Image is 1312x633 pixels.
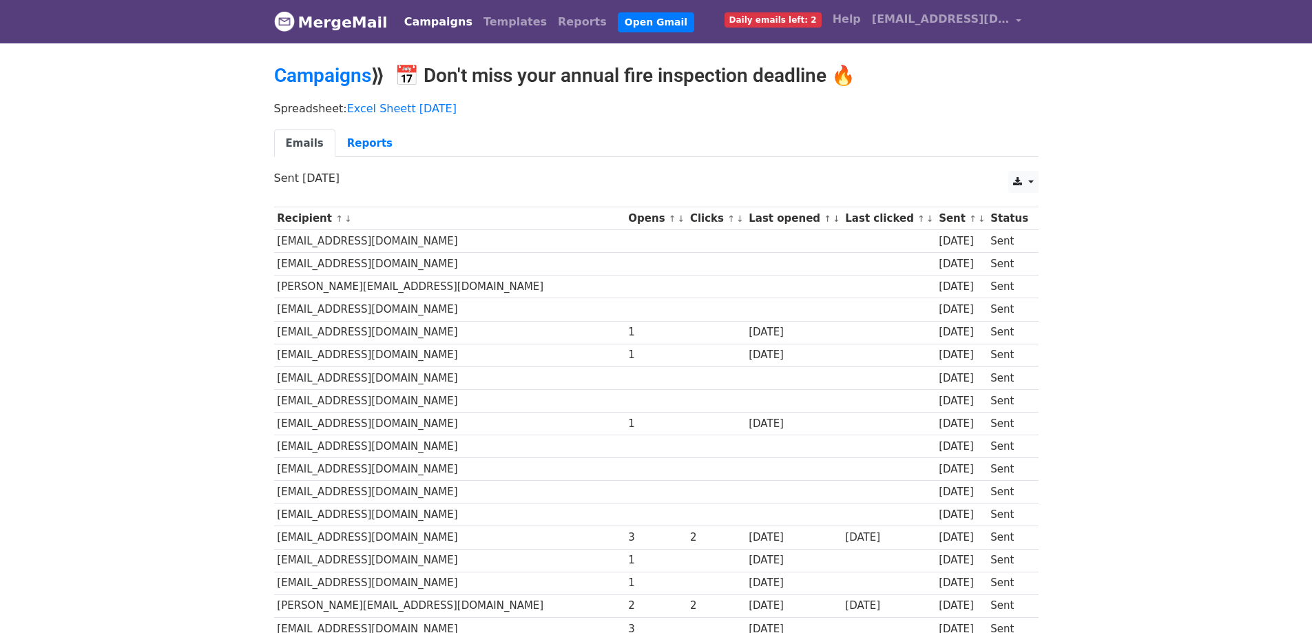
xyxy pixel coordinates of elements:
[274,8,388,37] a: MergeMail
[274,366,625,389] td: [EMAIL_ADDRESS][DOMAIN_NAME]
[845,598,932,614] div: [DATE]
[618,12,694,32] a: Open Gmail
[552,8,612,36] a: Reports
[347,102,457,115] a: Excel Sheett [DATE]
[939,393,984,409] div: [DATE]
[274,344,625,366] td: [EMAIL_ADDRESS][DOMAIN_NAME]
[628,575,683,591] div: 1
[274,389,625,412] td: [EMAIL_ADDRESS][DOMAIN_NAME]
[736,214,744,224] a: ↓
[274,11,295,32] img: MergeMail logo
[274,572,625,594] td: [EMAIL_ADDRESS][DOMAIN_NAME]
[939,279,984,295] div: [DATE]
[274,412,625,435] td: [EMAIL_ADDRESS][DOMAIN_NAME]
[987,366,1031,389] td: Sent
[939,234,984,249] div: [DATE]
[939,439,984,455] div: [DATE]
[987,526,1031,549] td: Sent
[749,416,838,432] div: [DATE]
[335,214,343,224] a: ↑
[725,12,822,28] span: Daily emails left: 2
[833,214,840,224] a: ↓
[987,594,1031,617] td: Sent
[866,6,1028,38] a: [EMAIL_ADDRESS][DOMAIN_NAME]
[969,214,977,224] a: ↑
[939,461,984,477] div: [DATE]
[274,594,625,617] td: [PERSON_NAME][EMAIL_ADDRESS][DOMAIN_NAME]
[978,214,986,224] a: ↓
[628,552,683,568] div: 1
[987,321,1031,344] td: Sent
[749,324,838,340] div: [DATE]
[274,101,1039,116] p: Spreadsheet:
[939,324,984,340] div: [DATE]
[274,207,625,230] th: Recipient
[274,435,625,458] td: [EMAIL_ADDRESS][DOMAIN_NAME]
[749,575,838,591] div: [DATE]
[628,530,683,546] div: 3
[274,504,625,526] td: [EMAIL_ADDRESS][DOMAIN_NAME]
[749,598,838,614] div: [DATE]
[987,504,1031,526] td: Sent
[274,230,625,253] td: [EMAIL_ADDRESS][DOMAIN_NAME]
[274,481,625,504] td: [EMAIL_ADDRESS][DOMAIN_NAME]
[719,6,827,33] a: Daily emails left: 2
[335,129,404,158] a: Reports
[727,214,735,224] a: ↑
[939,371,984,386] div: [DATE]
[274,549,625,572] td: [EMAIL_ADDRESS][DOMAIN_NAME]
[274,129,335,158] a: Emails
[628,347,683,363] div: 1
[669,214,676,224] a: ↑
[926,214,934,224] a: ↓
[749,530,838,546] div: [DATE]
[939,552,984,568] div: [DATE]
[939,507,984,523] div: [DATE]
[745,207,842,230] th: Last opened
[939,416,984,432] div: [DATE]
[987,549,1031,572] td: Sent
[687,207,745,230] th: Clicks
[987,298,1031,321] td: Sent
[987,253,1031,276] td: Sent
[274,526,625,549] td: [EMAIL_ADDRESS][DOMAIN_NAME]
[935,207,987,230] th: Sent
[690,530,742,546] div: 2
[274,253,625,276] td: [EMAIL_ADDRESS][DOMAIN_NAME]
[917,214,925,224] a: ↑
[274,64,371,87] a: Campaigns
[939,347,984,363] div: [DATE]
[690,598,742,614] div: 2
[987,276,1031,298] td: Sent
[628,324,683,340] div: 1
[939,256,984,272] div: [DATE]
[827,6,866,33] a: Help
[939,575,984,591] div: [DATE]
[939,302,984,318] div: [DATE]
[987,412,1031,435] td: Sent
[987,207,1031,230] th: Status
[987,572,1031,594] td: Sent
[872,11,1010,28] span: [EMAIL_ADDRESS][DOMAIN_NAME]
[987,389,1031,412] td: Sent
[274,298,625,321] td: [EMAIL_ADDRESS][DOMAIN_NAME]
[842,207,936,230] th: Last clicked
[939,598,984,614] div: [DATE]
[987,230,1031,253] td: Sent
[824,214,831,224] a: ↑
[845,530,932,546] div: [DATE]
[274,458,625,481] td: [EMAIL_ADDRESS][DOMAIN_NAME]
[987,458,1031,481] td: Sent
[678,214,685,224] a: ↓
[749,347,838,363] div: [DATE]
[987,481,1031,504] td: Sent
[939,484,984,500] div: [DATE]
[625,207,687,230] th: Opens
[399,8,478,36] a: Campaigns
[987,435,1031,458] td: Sent
[628,416,683,432] div: 1
[274,171,1039,185] p: Sent [DATE]
[274,321,625,344] td: [EMAIL_ADDRESS][DOMAIN_NAME]
[344,214,352,224] a: ↓
[749,552,838,568] div: [DATE]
